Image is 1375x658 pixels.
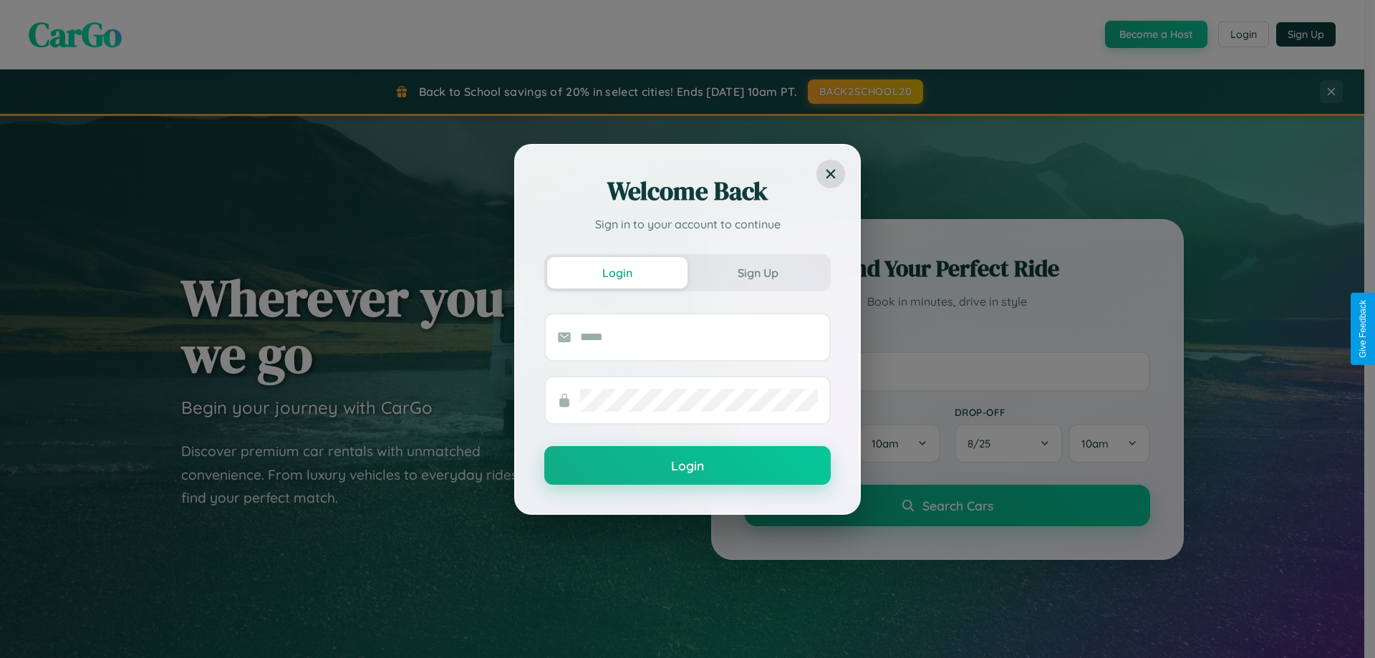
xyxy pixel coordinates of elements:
[1358,300,1368,358] div: Give Feedback
[544,446,831,485] button: Login
[687,257,828,289] button: Sign Up
[544,216,831,233] p: Sign in to your account to continue
[544,174,831,208] h2: Welcome Back
[547,257,687,289] button: Login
